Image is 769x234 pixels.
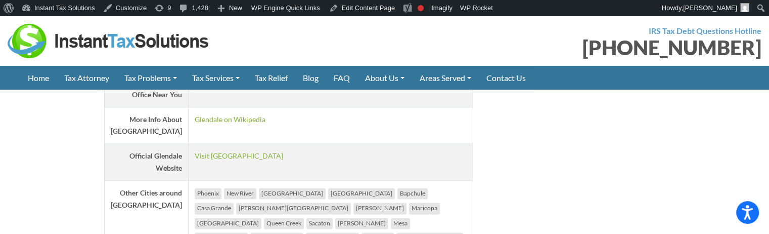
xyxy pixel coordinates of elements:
li: Mesa [391,218,410,229]
a: Tax Problems [117,66,185,90]
a: Areas Served [412,66,479,90]
a: Glendale on Wikipedia [195,115,265,124]
li: [PERSON_NAME] [335,218,388,229]
li: Bapchule [397,188,428,199]
a: Home [20,66,57,90]
a: Contact Us [479,66,533,90]
li: New River [224,188,256,199]
li: [GEOGRAPHIC_DATA] [328,188,395,199]
li: [PERSON_NAME] [353,203,406,214]
a: Blog [295,66,326,90]
a: FAQ [326,66,357,90]
div: [PHONE_NUMBER] [392,37,762,58]
a: Visit [GEOGRAPHIC_DATA] [195,151,283,160]
li: [GEOGRAPHIC_DATA] [259,188,326,199]
li: [PERSON_NAME][GEOGRAPHIC_DATA] [236,203,351,214]
strong: IRS Tax Debt Questions Hotline [649,26,761,35]
img: Instant Tax Solutions Logo [8,24,210,58]
span: [PERSON_NAME] [683,4,737,12]
a: Tax Relief [247,66,295,90]
li: Casa Grande [195,203,234,214]
a: Tax Services [185,66,247,90]
li: Queen Creek [264,218,304,229]
li: [GEOGRAPHIC_DATA] [195,218,261,229]
a: Tax Attorney [57,66,117,90]
li: Sacaton [306,218,333,229]
li: Phoenix [195,188,221,199]
div: Focus keyphrase not set [418,5,424,11]
a: About Us [357,66,412,90]
a: Instant Tax Solutions Logo [8,35,210,45]
th: Official Glendale Website [104,144,188,181]
th: More Info About [GEOGRAPHIC_DATA] [104,107,188,144]
li: Maricopa [409,203,440,214]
